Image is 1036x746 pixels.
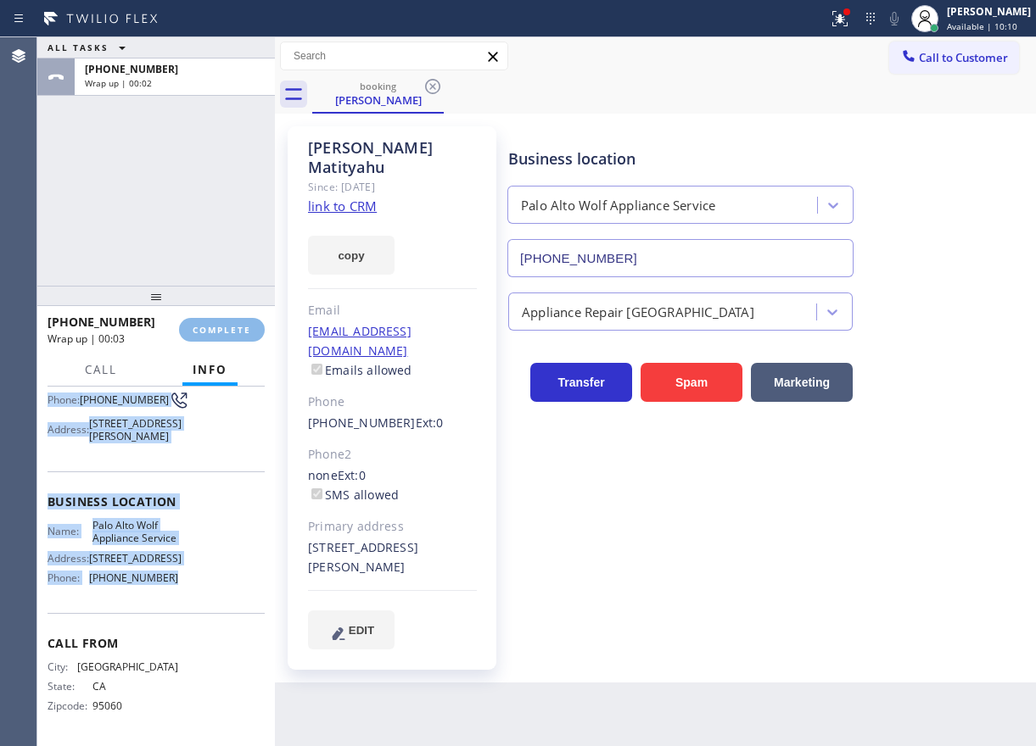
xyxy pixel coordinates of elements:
[338,467,366,483] span: Ext: 0
[85,62,178,76] span: [PHONE_NUMBER]
[641,363,742,402] button: Spam
[521,196,715,215] div: Palo Alto Wolf Appliance Service
[281,42,507,70] input: Search
[308,198,377,214] a: link to CRM
[48,493,265,509] span: Business location
[48,525,92,537] span: Name:
[919,50,1008,65] span: Call to Customer
[48,423,89,436] span: Address:
[889,42,1019,74] button: Call to Customer
[308,323,412,359] a: [EMAIL_ADDRESS][DOMAIN_NAME]
[308,138,477,177] div: [PERSON_NAME] Matityahu
[92,699,177,712] span: 95060
[308,538,477,577] div: [STREET_ADDRESS][PERSON_NAME]
[308,610,395,649] button: EDIT
[48,699,92,712] span: Zipcode:
[48,331,125,346] span: Wrap up | 00:03
[882,7,906,31] button: Mute
[308,487,399,503] label: SMS allowed
[308,415,416,431] a: [PHONE_NUMBER]
[77,660,178,673] span: [GEOGRAPHIC_DATA]
[308,362,412,378] label: Emails allowed
[314,75,442,112] div: Nadine Matityahu
[314,92,442,108] div: [PERSON_NAME]
[311,364,322,375] input: Emails allowed
[947,4,1031,19] div: [PERSON_NAME]
[80,393,169,406] span: [PHONE_NUMBER]
[308,177,477,197] div: Since: [DATE]
[416,415,444,431] span: Ext: 0
[308,301,477,320] div: Email
[530,363,632,402] button: Transfer
[179,318,265,342] button: COMPLETE
[48,552,89,565] span: Address:
[308,445,477,465] div: Phone2
[182,354,238,387] button: Info
[89,417,182,443] span: [STREET_ADDRESS][PERSON_NAME]
[48,571,89,584] span: Phone:
[48,393,80,406] span: Phone:
[75,354,127,387] button: Call
[308,236,395,275] button: copy
[508,148,853,170] div: Business location
[48,660,77,673] span: City:
[85,362,117,377] span: Call
[37,37,143,58] button: ALL TASKS
[947,20,1017,32] span: Available | 10:10
[92,519,177,545] span: Palo Alto Wolf Appliance Service
[311,488,322,499] input: SMS allowed
[193,324,251,336] span: COMPLETE
[308,392,477,412] div: Phone
[507,239,854,277] input: Phone Number
[193,362,227,377] span: Info
[89,571,178,584] span: [PHONE_NUMBER]
[89,552,182,565] span: [STREET_ADDRESS]
[314,80,442,92] div: booking
[48,42,109,53] span: ALL TASKS
[92,680,177,693] span: CA
[48,635,265,651] span: Call From
[751,363,853,402] button: Marketing
[48,680,92,693] span: State:
[349,624,374,637] span: EDIT
[48,314,155,330] span: [PHONE_NUMBER]
[85,77,152,89] span: Wrap up | 00:02
[308,466,477,505] div: none
[522,302,754,321] div: Appliance Repair [GEOGRAPHIC_DATA]
[308,517,477,537] div: Primary address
